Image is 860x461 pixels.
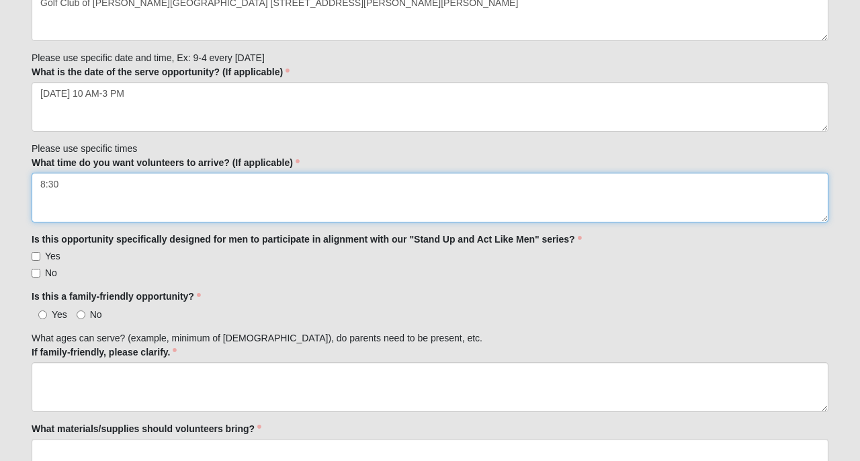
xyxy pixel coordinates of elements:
span: No [90,309,102,320]
span: Yes [52,309,67,320]
label: What is the date of the serve opportunity? (If applicable) [32,65,290,79]
label: What materials/supplies should volunteers bring? [32,422,261,435]
label: Is this opportunity specifically designed for men to participate in alignment with our "Stand Up ... [32,233,582,246]
label: If family-friendly, please clarify. [32,345,177,359]
label: What time do you want volunteers to arrive? (If applicable) [32,156,300,169]
input: Yes [32,252,40,261]
input: No [32,269,40,278]
input: No [77,310,85,319]
span: No [45,267,57,278]
input: Yes [38,310,47,319]
span: Yes [45,251,60,261]
label: Is this a family-friendly opportunity? [32,290,201,303]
